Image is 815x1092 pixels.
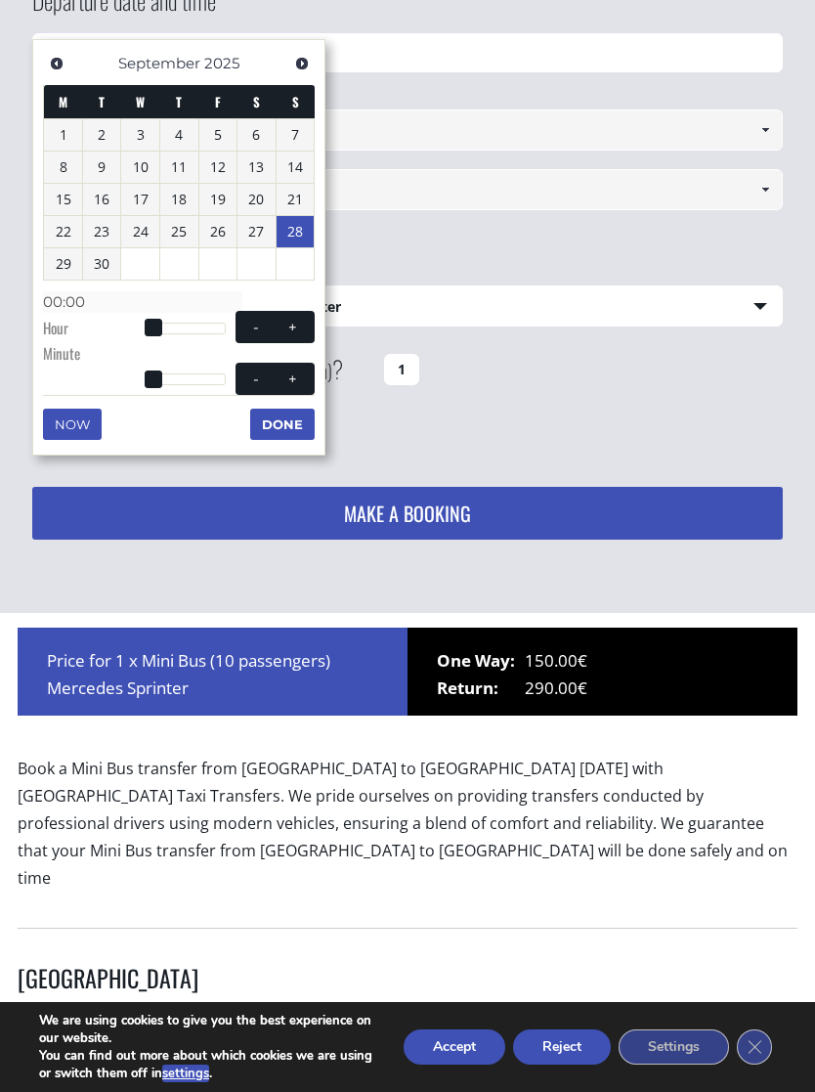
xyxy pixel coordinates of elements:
[176,92,182,111] span: Thursday
[121,216,159,247] a: 24
[43,318,151,343] dt: Hour
[513,1029,611,1065] button: Reject
[39,1047,375,1082] p: You can find out more about which cookies we are using or switch them off in .
[292,92,299,111] span: Sunday
[43,409,102,440] button: Now
[44,216,82,247] a: 22
[276,318,311,336] button: +
[83,248,121,280] a: 30
[118,54,200,72] span: September
[437,647,525,675] span: One Way:
[437,675,525,702] span: Return:
[199,119,237,151] a: 5
[18,628,407,716] div: Price for 1 x Mini Bus (10 passengers) Mercedes Sprinter
[619,1029,729,1065] button: Settings
[276,370,311,388] button: +
[83,216,121,247] a: 23
[44,152,82,183] a: 8
[199,216,237,247] a: 26
[277,152,315,183] a: 14
[44,248,82,280] a: 29
[32,109,782,151] input: Select pickup location
[237,152,276,183] a: 13
[49,56,64,71] span: Previous
[160,152,198,183] a: 11
[277,216,315,247] a: 28
[43,343,151,369] dt: Minute
[59,92,67,111] span: Monday
[18,755,796,908] p: Book a Mini Bus transfer from [GEOGRAPHIC_DATA] to [GEOGRAPHIC_DATA] [DATE] with [GEOGRAPHIC_DATA...
[749,109,781,151] a: Show All Items
[160,216,198,247] a: 25
[277,119,315,151] a: 7
[18,963,796,1007] h3: [GEOGRAPHIC_DATA]
[237,216,276,247] a: 27
[215,92,221,111] span: Friday
[204,54,239,72] span: 2025
[238,318,274,336] button: -
[277,184,315,215] a: 21
[237,119,276,151] a: 6
[237,184,276,215] a: 20
[160,119,198,151] a: 4
[199,152,237,183] a: 12
[288,50,315,76] a: Next
[83,152,121,183] a: 9
[32,487,782,540] button: MAKE A BOOKING
[199,184,237,215] a: 19
[136,92,145,111] span: Wednesday
[99,92,105,111] span: Tuesday
[121,184,159,215] a: 17
[44,119,82,151] a: 1
[121,152,159,183] a: 10
[83,184,121,215] a: 16
[749,169,781,210] a: Show All Items
[737,1029,772,1065] button: Close GDPR Cookie Banner
[44,184,82,215] a: 15
[404,1029,505,1065] button: Accept
[83,119,121,151] a: 2
[43,50,69,76] a: Previous
[407,628,797,716] div: 150.00€ 290.00€
[294,56,310,71] span: Next
[39,1012,375,1047] p: We are using cookies to give you the best experience on our website.
[162,1065,209,1082] button: settings
[238,370,274,388] button: -
[253,92,260,111] span: Saturday
[121,119,159,151] a: 3
[160,184,198,215] a: 18
[250,409,315,440] button: Done
[32,169,782,210] input: Select drop-off location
